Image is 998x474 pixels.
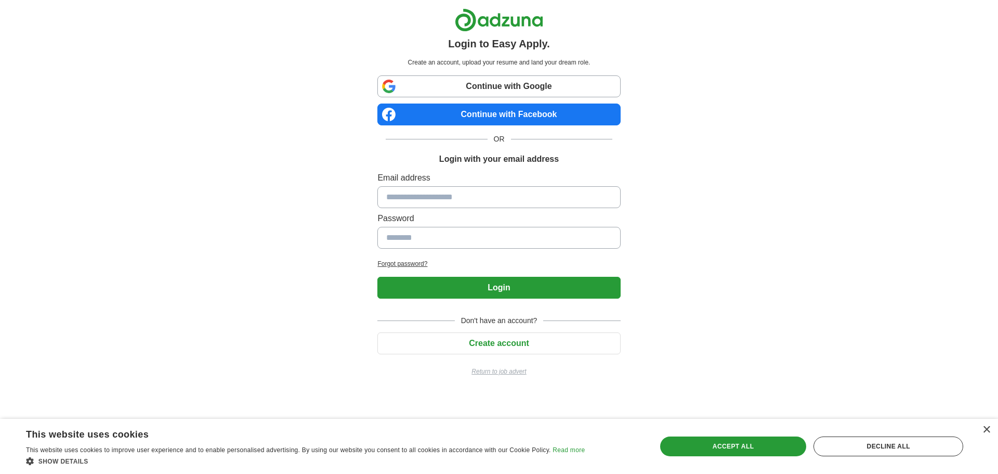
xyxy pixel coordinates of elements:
img: Adzuna logo [455,8,543,32]
div: This website uses cookies [26,425,559,441]
a: Create account [377,339,620,348]
a: Read more, opens a new window [553,446,585,454]
span: This website uses cookies to improve user experience and to enable personalised advertising. By u... [26,446,551,454]
h1: Login to Easy Apply. [448,36,550,52]
a: Forgot password? [377,259,620,268]
span: OR [488,134,511,145]
button: Login [377,277,620,299]
a: Continue with Facebook [377,104,620,125]
a: Continue with Google [377,75,620,97]
h1: Login with your email address [439,153,559,165]
p: Create an account, upload your resume and land your dream role. [379,58,618,67]
div: Accept all [660,437,807,456]
div: Decline all [813,437,963,456]
div: Close [982,426,990,434]
a: Return to job advert [377,367,620,376]
span: Don't have an account? [455,315,544,326]
label: Email address [377,172,620,184]
button: Create account [377,332,620,354]
div: Show details [26,456,585,466]
label: Password [377,212,620,225]
span: Show details [38,458,88,465]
